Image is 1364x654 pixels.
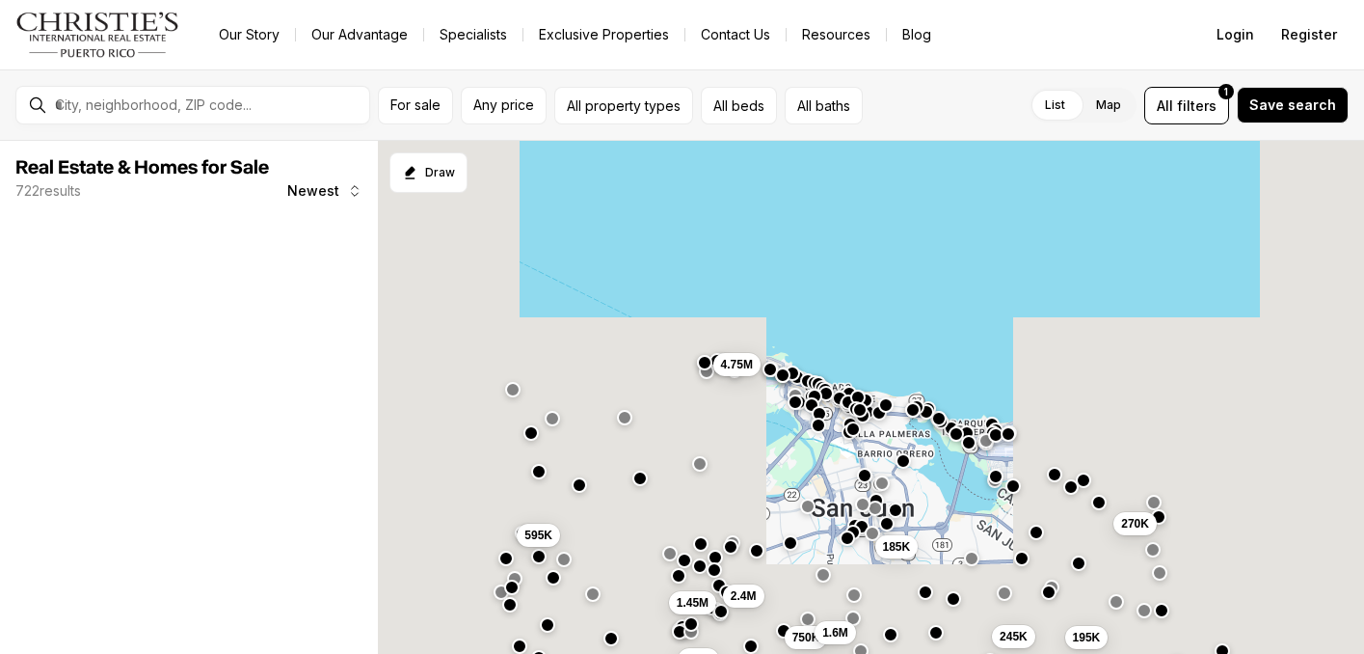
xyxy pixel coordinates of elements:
[15,183,81,199] p: 722 results
[730,588,756,604] span: 2.4M
[722,585,763,608] button: 2.4M
[1081,88,1137,123] label: Map
[1281,27,1337,42] span: Register
[15,12,180,58] img: logo
[887,21,947,48] a: Blog
[296,21,423,48] a: Our Advantage
[1249,97,1336,113] span: Save search
[785,87,863,124] button: All baths
[554,87,693,124] button: All property types
[992,624,1035,647] button: 245K
[1157,95,1173,116] span: All
[276,172,374,210] button: Newest
[473,97,534,113] span: Any price
[1177,95,1217,116] span: filters
[791,630,819,645] span: 750K
[712,352,760,375] button: 4.75M
[1144,87,1229,124] button: Allfilters1
[517,524,560,547] button: 595K
[882,538,910,554] span: 185K
[787,21,886,48] a: Resources
[676,595,708,611] span: 1.45M
[203,21,295,48] a: Our Story
[1000,628,1028,643] span: 245K
[1224,84,1228,99] span: 1
[1205,15,1266,54] button: Login
[389,152,468,193] button: Start drawing
[15,158,269,177] span: Real Estate & Homes for Sale
[668,591,715,614] button: 1.45M
[424,21,522,48] a: Specialists
[461,87,547,124] button: Any price
[720,356,752,371] span: 4.75M
[1030,88,1081,123] label: List
[685,21,786,48] button: Contact Us
[1217,27,1254,42] span: Login
[390,97,441,113] span: For sale
[1237,87,1349,123] button: Save search
[378,87,453,124] button: For sale
[815,620,856,643] button: 1.6M
[701,87,777,124] button: All beds
[523,21,684,48] a: Exclusive Properties
[784,626,827,649] button: 750K
[874,534,918,558] button: 185K
[1270,15,1349,54] button: Register
[287,183,339,199] span: Newest
[524,528,552,543] span: 595K
[822,624,848,640] span: 1.6M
